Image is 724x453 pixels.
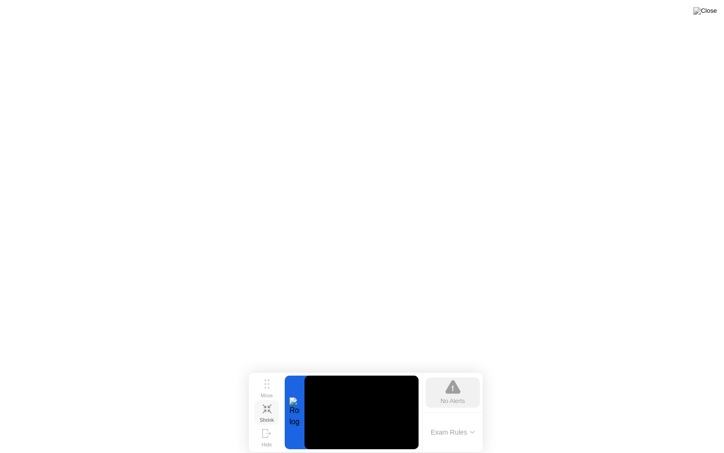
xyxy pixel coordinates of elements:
[428,428,478,436] button: Exam Rules
[255,400,279,425] button: Shrink
[255,376,279,400] button: Move
[262,442,272,447] div: Hide
[260,417,274,423] div: Shrink
[693,7,717,15] img: Close
[441,396,465,405] div: No Alerts
[261,393,273,398] div: Move
[255,425,279,449] button: Hide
